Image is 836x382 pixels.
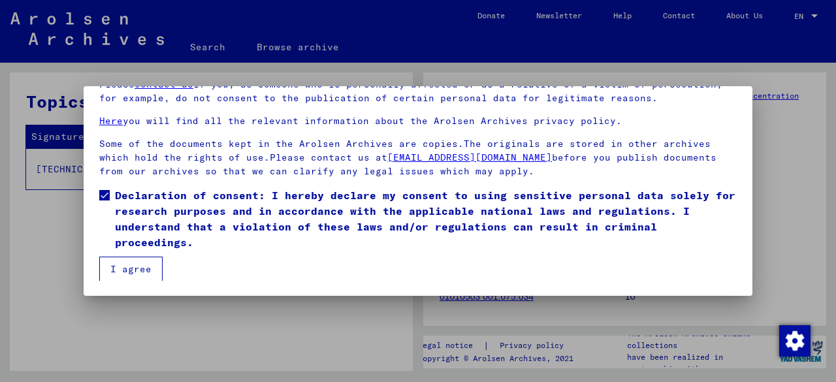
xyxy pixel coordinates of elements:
[387,151,552,163] a: [EMAIL_ADDRESS][DOMAIN_NAME]
[135,78,193,90] a: contact us
[99,114,737,128] p: you will find all the relevant information about the Arolsen Archives privacy policy.
[99,257,163,281] button: I agree
[115,187,737,250] span: Declaration of consent: I hereby declare my consent to using sensitive personal data solely for r...
[99,137,737,178] p: Some of the documents kept in the Arolsen Archives are copies.The originals are stored in other a...
[99,78,737,105] p: Please if you, as someone who is personally affected or as a relative of a victim of persecution,...
[779,325,811,357] img: Change consent
[99,115,123,127] a: Here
